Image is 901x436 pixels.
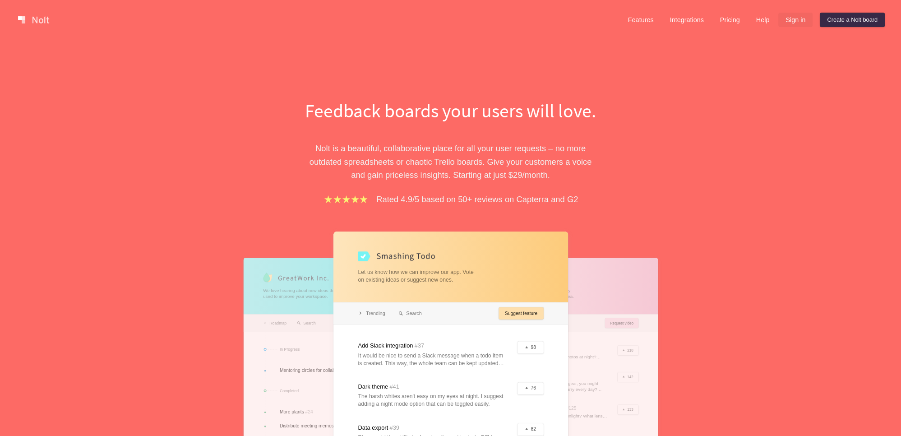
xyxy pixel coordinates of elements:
a: Pricing [713,13,747,27]
a: Features [621,13,661,27]
a: Help [749,13,777,27]
p: Nolt is a beautiful, collaborative place for all your user requests – no more outdated spreadshee... [295,142,606,181]
a: Create a Nolt board [820,13,885,27]
p: Rated 4.9/5 based on 50+ reviews on Capterra and G2 [376,193,578,206]
a: Sign in [778,13,813,27]
img: stars.b067e34983.png [323,194,369,204]
h1: Feedback boards your users will love. [295,97,606,124]
a: Integrations [662,13,711,27]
